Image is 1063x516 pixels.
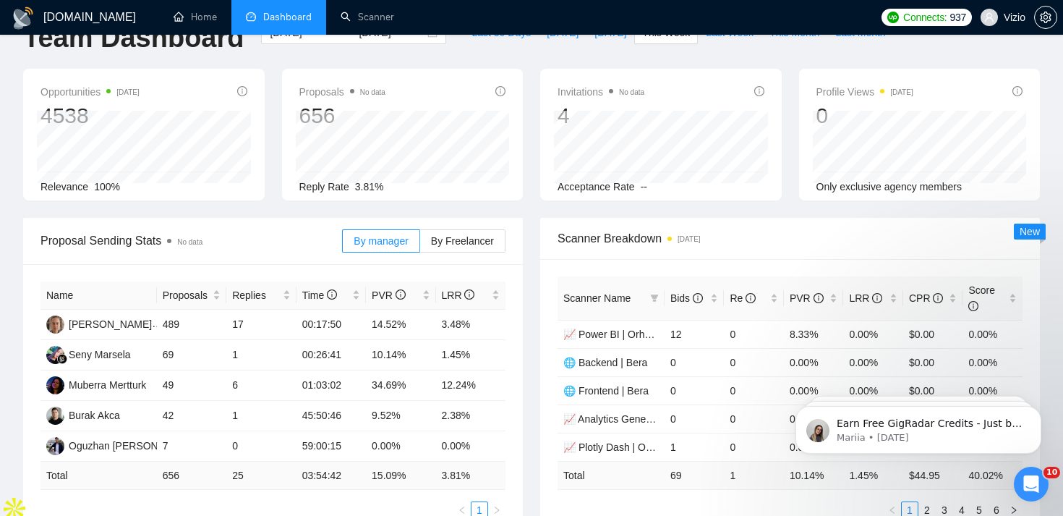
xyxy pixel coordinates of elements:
[226,371,296,401] td: 6
[665,461,725,489] td: 69
[558,83,644,101] span: Invitations
[843,348,903,376] td: 0.00%
[724,433,784,461] td: 0
[968,301,978,311] span: info-circle
[341,11,394,23] a: searchScanner
[665,433,725,461] td: 1
[237,86,247,96] span: info-circle
[962,348,1023,376] td: 0.00%
[57,354,67,364] img: gigradar-bm.png
[641,181,647,193] span: --
[263,11,312,23] span: Dashboard
[94,181,120,193] span: 100%
[226,282,296,310] th: Replies
[46,407,64,425] img: BA
[40,462,157,490] td: Total
[157,462,226,490] td: 656
[890,88,913,96] time: [DATE]
[436,340,506,371] td: 1.45%
[843,320,903,348] td: 0.00%
[46,378,146,390] a: MMMuberra Mertturk
[436,371,506,401] td: 12.24%
[299,102,385,130] div: 656
[984,12,994,22] span: user
[1034,6,1057,29] button: setting
[436,462,506,490] td: 3.81 %
[1014,467,1049,502] iframe: Intercom live chat
[816,102,913,130] div: 0
[962,320,1023,348] td: 0.00%
[1043,467,1060,478] span: 10
[177,238,202,246] span: No data
[670,292,703,304] span: Bids
[724,461,784,489] td: 1
[784,320,844,348] td: 8.33%
[619,88,644,96] span: No data
[157,340,226,371] td: 69
[724,376,784,405] td: 0
[563,329,671,340] a: 📈 Power BI | Orhan 🚢
[1012,86,1023,96] span: info-circle
[46,409,120,420] a: BABurak Akca
[40,83,140,101] span: Opportunities
[909,292,943,304] span: CPR
[754,86,764,96] span: info-circle
[46,316,64,334] img: SK
[563,292,631,304] span: Scanner Name
[495,86,505,96] span: info-circle
[157,371,226,401] td: 49
[872,293,882,303] span: info-circle
[1035,12,1056,23] span: setting
[903,320,963,348] td: $0.00
[724,405,784,433] td: 0
[69,347,131,363] div: Seny Marsela
[46,346,64,364] img: SM
[354,235,408,247] span: By manager
[174,11,217,23] a: homeHome
[226,310,296,340] td: 17
[40,282,157,310] th: Name
[360,88,385,96] span: No data
[23,21,244,55] h1: Team Dashboard
[366,401,435,431] td: 9.52%
[299,181,349,193] span: Reply Rate
[903,348,963,376] td: $0.00
[226,462,296,490] td: 25
[558,461,665,489] td: Total
[226,340,296,371] td: 1
[814,293,824,303] span: info-circle
[69,438,196,454] div: Oguzhan [PERSON_NAME]
[678,235,700,243] time: [DATE]
[558,229,1023,248] span: Scanner Breakdown
[366,431,435,462] td: 0.00%
[724,320,784,348] td: 0
[431,235,494,247] span: By Freelancer
[296,401,366,431] td: 45:50:46
[12,7,35,30] img: logo
[436,401,506,431] td: 2.38%
[69,407,120,423] div: Burak Akca
[163,287,210,303] span: Proposals
[157,282,226,310] th: Proposals
[442,289,475,301] span: LRR
[366,371,435,401] td: 34.69%
[69,377,146,393] div: Muberra Mertturk
[366,310,435,340] td: 14.52%
[816,181,962,193] span: Only exclusive agency members
[647,287,662,309] span: filter
[563,441,666,453] a: 📈 Plotly Dash | Orhan
[355,181,384,193] span: 3.81%
[46,439,196,451] a: OTOguzhan [PERSON_NAME]
[40,232,342,250] span: Proposal Sending Stats
[436,431,506,462] td: 0.00%
[299,83,385,101] span: Proposals
[849,292,882,304] span: LRR
[790,292,824,304] span: PVR
[327,289,337,300] span: info-circle
[296,371,366,401] td: 01:03:02
[774,376,1063,477] iframe: Intercom notifications message
[968,284,995,312] span: Score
